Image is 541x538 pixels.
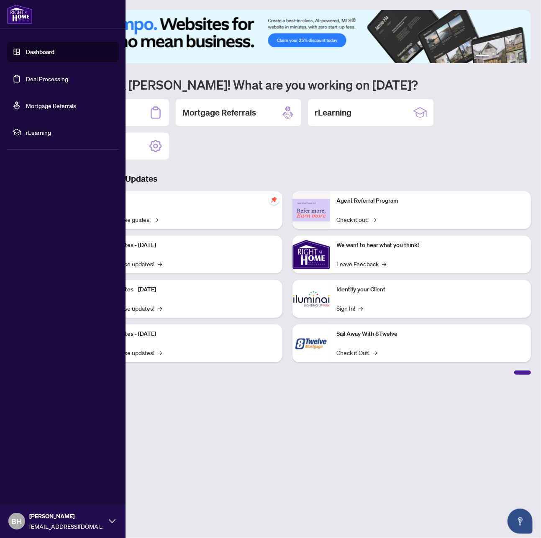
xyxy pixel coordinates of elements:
button: 5 [513,55,516,58]
span: → [158,304,162,313]
h2: Mortgage Referrals [182,107,256,118]
span: [PERSON_NAME] [29,512,105,521]
p: Sail Away With 8Twelve [337,329,525,339]
a: Dashboard [26,48,54,56]
span: → [372,215,377,224]
span: → [373,348,377,357]
span: → [158,348,162,357]
button: 6 [519,55,523,58]
h1: Welcome back [PERSON_NAME]! What are you working on [DATE]? [44,77,531,93]
h3: Brokerage & Industry Updates [44,173,531,185]
span: → [359,304,363,313]
p: Platform Updates - [DATE] [88,241,276,250]
span: → [158,259,162,268]
img: logo [7,4,33,24]
a: Sign In!→ [337,304,363,313]
span: rLearning [26,128,113,137]
span: pushpin [269,195,279,205]
button: Open asap [508,509,533,534]
a: Mortgage Referrals [26,102,76,109]
p: Self-Help [88,196,276,206]
button: 1 [476,55,489,58]
p: Agent Referral Program [337,196,525,206]
button: 3 [499,55,503,58]
span: [EMAIL_ADDRESS][DOMAIN_NAME] [29,522,105,531]
span: → [154,215,158,224]
span: BH [12,515,22,527]
a: Leave Feedback→ [337,259,387,268]
a: Deal Processing [26,75,68,82]
button: 4 [506,55,509,58]
img: Agent Referral Program [292,199,330,222]
a: Check it Out!→ [337,348,377,357]
button: 2 [492,55,496,58]
img: Slide 0 [44,10,531,63]
img: Identify your Client [292,280,330,318]
p: We want to hear what you think! [337,241,525,250]
h2: rLearning [315,107,351,118]
a: Check it out!→ [337,215,377,224]
p: Platform Updates - [DATE] [88,329,276,339]
img: We want to hear what you think! [292,236,330,273]
p: Platform Updates - [DATE] [88,285,276,294]
span: → [382,259,387,268]
img: Sail Away With 8Twelve [292,324,330,362]
p: Identify your Client [337,285,525,294]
